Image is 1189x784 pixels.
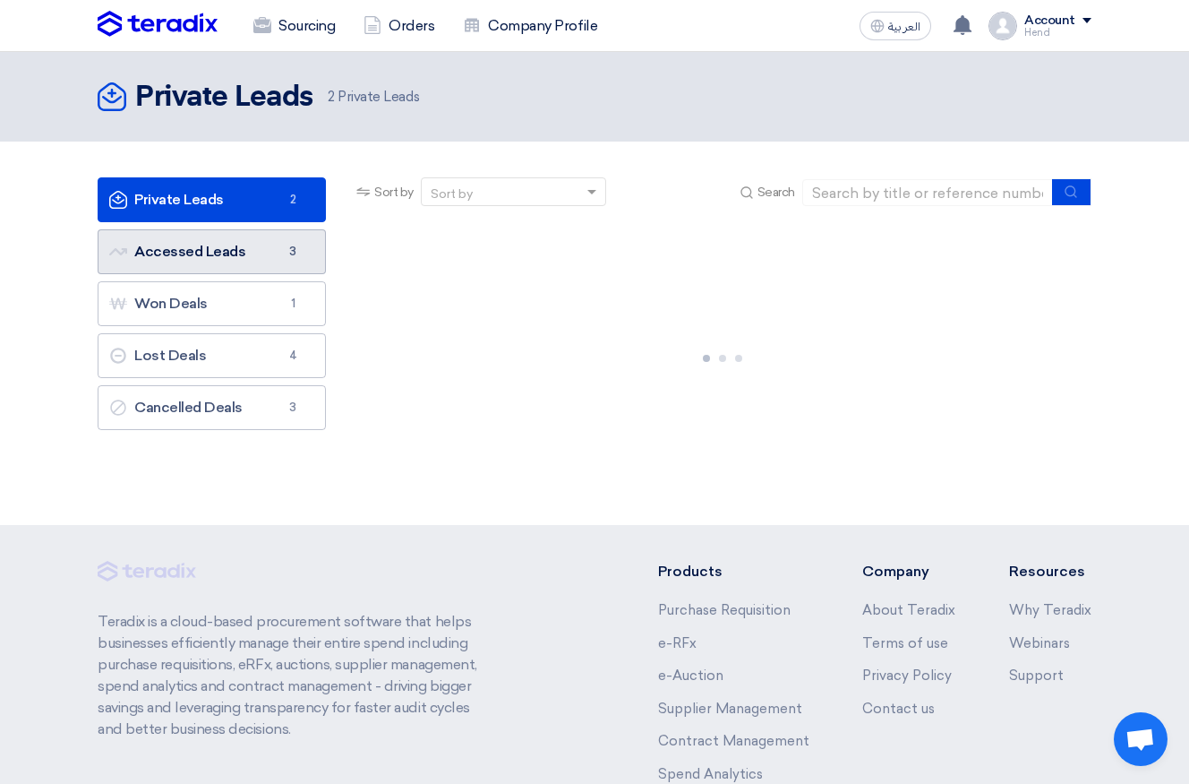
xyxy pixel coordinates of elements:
[328,89,335,105] span: 2
[98,333,326,378] a: Lost Deals4
[98,385,326,430] a: Cancelled Deals3
[862,602,955,618] a: About Teradix
[239,6,349,46] a: Sourcing
[328,87,419,108] span: Private Leads
[1114,712,1168,766] div: Open chat
[1009,668,1064,684] a: Support
[349,6,449,46] a: Orders
[802,179,1053,206] input: Search by title or reference number
[98,281,326,326] a: Won Deals1
[862,561,955,582] li: Company
[98,11,218,38] img: Teradix logo
[449,6,612,46] a: Company Profile
[98,229,326,274] a: Accessed Leads3
[282,243,304,261] span: 3
[282,295,304,313] span: 1
[658,561,809,582] li: Products
[282,399,304,417] span: 3
[1009,602,1091,618] a: Why Teradix
[988,12,1017,40] img: profile_test.png
[135,80,313,116] h2: Private Leads
[1024,28,1091,38] div: Hend
[860,12,931,40] button: العربية
[282,347,304,365] span: 4
[658,733,809,749] a: Contract Management
[431,185,473,203] div: Sort by
[757,183,795,202] span: Search
[1009,635,1070,651] a: Webinars
[862,668,952,684] a: Privacy Policy
[658,602,791,618] a: Purchase Requisition
[658,668,723,684] a: e-Auction
[1009,561,1091,582] li: Resources
[862,701,935,717] a: Contact us
[658,635,697,651] a: e-RFx
[1024,13,1075,29] div: Account
[658,766,763,782] a: Spend Analytics
[282,191,304,209] span: 2
[98,177,326,222] a: Private Leads2
[98,611,495,740] p: Teradix is a cloud-based procurement software that helps businesses efficiently manage their enti...
[862,635,948,651] a: Terms of use
[888,21,920,33] span: العربية
[658,701,802,717] a: Supplier Management
[374,183,414,202] span: Sort by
